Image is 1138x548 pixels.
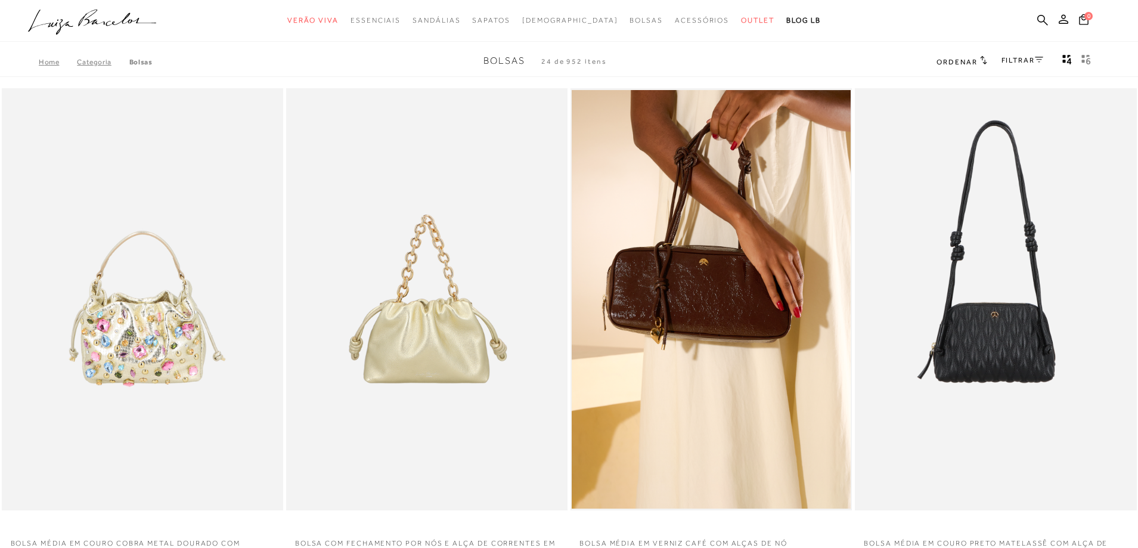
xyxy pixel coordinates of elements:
[413,10,460,32] a: noSubCategoriesText
[786,10,821,32] a: BLOG LB
[786,16,821,24] span: BLOG LB
[3,90,282,509] img: BOLSA MÉDIA EM COURO COBRA METAL DOURADO COM PEDRAS APLICADAS
[541,57,607,66] span: 24 de 952 itens
[1084,12,1093,20] span: 0
[483,55,525,66] span: Bolsas
[522,16,618,24] span: [DEMOGRAPHIC_DATA]
[572,90,851,509] img: BOLSA MÉDIA EM VERNIZ CAFÉ COM ALÇAS DE NÓ
[472,10,510,32] a: noSubCategoriesText
[129,58,153,66] a: Bolsas
[522,10,618,32] a: noSubCategoriesText
[472,16,510,24] span: Sapatos
[287,90,566,509] img: BOLSA COM FECHAMENTO POR NÓS E ALÇA DE CORRENTES EM COURO DOURADO PEQUENA
[1001,56,1043,64] a: FILTRAR
[856,90,1135,509] a: BOLSA MÉDIA EM COURO PRETO MATELASSÊ COM ALÇA DE NÓS BOLSA MÉDIA EM COURO PRETO MATELASSÊ COM ALÇ...
[675,16,729,24] span: Acessórios
[856,90,1135,509] img: BOLSA MÉDIA EM COURO PRETO MATELASSÊ COM ALÇA DE NÓS
[1075,13,1092,29] button: 0
[572,90,851,509] a: BOLSA MÉDIA EM VERNIZ CAFÉ COM ALÇAS DE NÓ BOLSA MÉDIA EM VERNIZ CAFÉ COM ALÇAS DE NÓ
[39,58,77,66] a: Home
[287,10,339,32] a: noSubCategoriesText
[1078,54,1094,69] button: gridText6Desc
[630,16,663,24] span: Bolsas
[287,90,566,509] a: BOLSA COM FECHAMENTO POR NÓS E ALÇA DE CORRENTES EM COURO DOURADO PEQUENA BOLSA COM FECHAMENTO PO...
[351,16,401,24] span: Essenciais
[937,58,977,66] span: Ordenar
[675,10,729,32] a: noSubCategoriesText
[77,58,129,66] a: Categoria
[741,16,774,24] span: Outlet
[741,10,774,32] a: noSubCategoriesText
[413,16,460,24] span: Sandálias
[630,10,663,32] a: noSubCategoriesText
[3,90,282,509] a: BOLSA MÉDIA EM COURO COBRA METAL DOURADO COM PEDRAS APLICADAS BOLSA MÉDIA EM COURO COBRA METAL DO...
[287,16,339,24] span: Verão Viva
[351,10,401,32] a: noSubCategoriesText
[1059,54,1075,69] button: Mostrar 4 produtos por linha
